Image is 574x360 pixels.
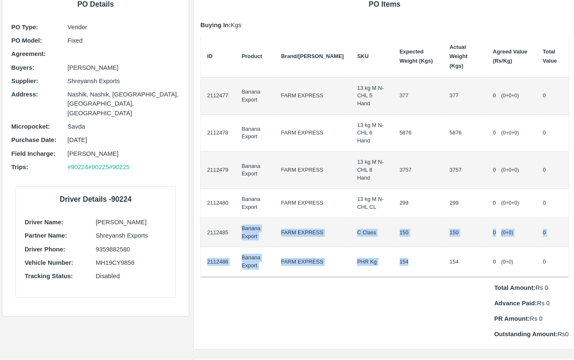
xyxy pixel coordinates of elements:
td: 154 [393,247,443,276]
p: [PERSON_NAME] [68,149,180,158]
p: Rs 0 [494,314,569,323]
b: Tracking Status: [25,273,73,279]
b: Address : [11,91,38,98]
p: 9359882580 [96,245,167,254]
td: Banana Export [235,152,274,189]
b: Total Value [543,48,557,64]
span: + 0 [512,200,518,206]
b: Driver Phone: [25,246,65,253]
td: 5876 [443,115,486,152]
td: 0 [536,247,569,276]
td: Banana Export [235,247,274,276]
td: PHR Kg [350,247,393,276]
b: ID [207,53,213,59]
td: C Class [350,218,393,247]
span: 0 [493,229,496,236]
td: Banana Export [235,218,274,247]
span: ( 0 + 0 ) [501,200,519,206]
span: + 0 [512,167,518,173]
td: 0 [536,78,569,115]
td: 0 [536,189,569,218]
p: MH19CY9856 [96,258,167,267]
td: 377 [443,78,486,115]
b: PO Model : [11,37,42,44]
b: Vehicle Number: [25,259,73,266]
td: 377 [393,78,443,115]
b: PR Amount: [494,315,530,322]
span: 0 [493,92,496,99]
td: 2112477 [201,78,235,115]
p: [DATE] [68,135,180,145]
td: Banana Export [235,189,274,218]
span: + 0 [512,93,518,99]
span: ( 0 + 0 ) [501,259,513,265]
b: Purchase Date : [11,137,56,143]
b: Advance Paid: [494,300,537,307]
td: Banana Export [235,78,274,115]
p: [PERSON_NAME] [96,218,167,227]
td: 154 [443,247,486,276]
td: 150 [443,218,486,247]
td: 0 [536,152,569,189]
b: Outstanding Amount: [494,331,558,337]
b: Agreed Value (Rs/Kg) [493,48,527,64]
span: 0 [493,129,496,136]
b: Expected Weight (Kgs) [400,48,433,64]
p: Rs 0 [494,330,569,339]
td: FARM EXPRESS [274,115,350,152]
td: 13 kg M N-CHL 6 Hand [350,115,393,152]
td: 13 kg M N-CHL CL [350,189,393,218]
p: Rs 0 [494,283,569,292]
p: Shreyansh Exports [68,76,180,86]
p: [PERSON_NAME] [68,63,180,72]
td: 2112478 [201,115,235,152]
b: Actual Weight (Kgs) [450,44,467,69]
td: 3757 [443,152,486,189]
p: Savda [68,122,180,131]
td: 5876 [393,115,443,152]
td: FARM EXPRESS [274,152,350,189]
td: 299 [393,189,443,218]
td: 2112486 [201,247,235,276]
p: Nashik, Nashik, [GEOGRAPHIC_DATA], [GEOGRAPHIC_DATA], [GEOGRAPHIC_DATA] [68,90,180,118]
b: Agreement: [11,51,46,57]
p: Vendor [68,23,180,32]
span: 0 [493,259,496,265]
td: FARM EXPRESS [274,189,350,218]
p: Rs 0 [494,299,569,308]
td: 299 [443,189,486,218]
td: 2112480 [201,189,235,218]
span: ( 0 + 0 ) [501,230,513,236]
span: ( 0 + 0 ) [501,93,519,99]
td: Banana Export [235,115,274,152]
a: #90225 [109,164,130,170]
b: Product [242,53,262,59]
p: Fixed [68,36,180,45]
td: 3757 [393,152,443,189]
span: ( 0 + 0 ) [501,167,519,173]
td: FARM EXPRESS [274,247,350,276]
span: + 0 [512,130,518,136]
b: Partner Name: [25,232,67,239]
span: 0 [493,167,496,173]
p: Kgs [201,20,569,30]
a: #90225 [88,164,109,170]
a: #90224 [68,164,89,170]
b: Trips : [11,164,28,170]
td: 2112485 [201,218,235,247]
td: 13 kg M N-CHL 5 Hand [350,78,393,115]
b: Supplier : [11,78,38,84]
b: Driver Name: [25,219,63,226]
b: Micropocket : [11,123,50,130]
b: SKU [357,53,368,59]
b: Buying In: [201,22,231,28]
span: ( 0 + 0 ) [501,130,519,136]
td: 2112479 [201,152,235,189]
p: Disabled [96,271,167,281]
b: PO Type : [11,24,38,30]
p: Shreyansh Exports [96,231,167,240]
td: 0 [536,115,569,152]
b: Brand/[PERSON_NAME] [281,53,344,59]
h6: Driver Details - 90224 [23,193,169,205]
b: Total Amount: [494,284,536,291]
